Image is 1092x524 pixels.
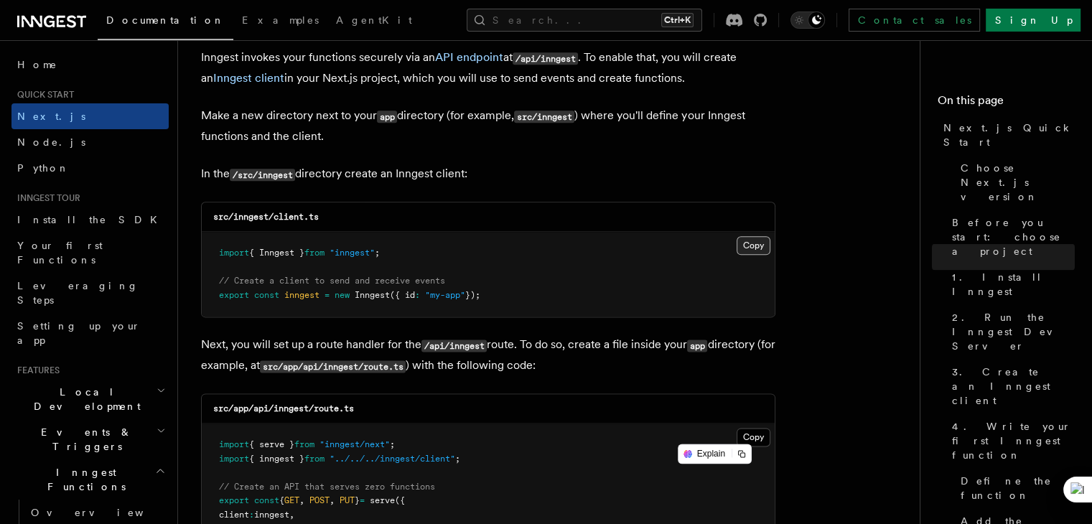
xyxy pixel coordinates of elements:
span: Next.js [17,111,85,122]
span: Local Development [11,385,157,413]
span: Examples [242,14,319,26]
a: 1. Install Inngest [946,264,1075,304]
code: src/app/api/inngest/route.ts [213,403,354,413]
span: Inngest Functions [11,465,155,494]
span: AgentKit [336,14,412,26]
span: { Inngest } [249,248,304,258]
a: Next.js Quick Start [938,115,1075,155]
span: const [254,290,279,300]
code: /api/inngest [421,340,487,352]
span: Features [11,365,60,376]
span: "../../../inngest/client" [330,454,455,464]
span: { [279,495,284,505]
a: Next.js [11,103,169,129]
span: from [304,454,325,464]
span: export [219,290,249,300]
span: new [335,290,350,300]
a: Sign Up [986,9,1081,32]
span: }); [465,290,480,300]
span: import [219,248,249,258]
span: "inngest/next" [319,439,390,449]
span: Events & Triggers [11,425,157,454]
span: POST [309,495,330,505]
span: 3. Create an Inngest client [952,365,1075,408]
span: Your first Functions [17,240,103,266]
span: PUT [340,495,355,505]
span: // Create an API that serves zero functions [219,482,435,492]
a: Contact sales [849,9,980,32]
a: 3. Create an Inngest client [946,359,1075,413]
span: = [360,495,365,505]
span: Python [17,162,70,174]
a: Define the function [955,468,1075,508]
span: Next.js Quick Start [943,121,1075,149]
span: "inngest" [330,248,375,258]
span: export [219,495,249,505]
span: Inngest [355,290,390,300]
a: Python [11,155,169,181]
a: AgentKit [327,4,421,39]
span: Documentation [106,14,225,26]
span: , [330,495,335,505]
span: : [249,510,254,520]
span: const [254,495,279,505]
span: "my-app" [425,290,465,300]
span: { inngest } [249,454,304,464]
code: /src/inngest [230,169,295,181]
span: inngest [284,290,319,300]
span: inngest [254,510,289,520]
span: Node.js [17,136,85,148]
span: { serve } [249,439,294,449]
code: app [687,340,707,352]
span: serve [370,495,395,505]
span: 2. Run the Inngest Dev Server [952,310,1075,353]
span: Leveraging Steps [17,280,139,306]
span: from [304,248,325,258]
span: Define the function [961,474,1075,502]
p: Make a new directory next to your directory (for example, ) where you'll define your Inngest func... [201,106,775,146]
span: from [294,439,314,449]
span: Install the SDK [17,214,166,225]
span: GET [284,495,299,505]
button: Copy [737,236,770,255]
button: Copy [737,428,770,446]
a: 4. Write your first Inngest function [946,413,1075,468]
span: ({ id [390,290,415,300]
span: Quick start [11,89,74,100]
code: /api/inngest [513,52,578,65]
span: Setting up your app [17,320,141,346]
h4: On this page [938,92,1075,115]
button: Search...Ctrl+K [467,9,702,32]
span: , [299,495,304,505]
span: Before you start: choose a project [952,215,1075,258]
a: Node.js [11,129,169,155]
span: client [219,510,249,520]
span: ; [455,454,460,464]
button: Local Development [11,379,169,419]
kbd: Ctrl+K [661,13,694,27]
span: Overview [31,507,179,518]
a: 2. Run the Inngest Dev Server [946,304,1075,359]
a: Setting up your app [11,313,169,353]
a: Examples [233,4,327,39]
code: src/inngest/client.ts [213,212,319,222]
code: src/inngest [514,111,574,123]
span: ({ [395,495,405,505]
code: src/app/api/inngest/route.ts [260,360,406,373]
span: = [325,290,330,300]
span: } [355,495,360,505]
a: Documentation [98,4,233,40]
span: 4. Write your first Inngest function [952,419,1075,462]
span: import [219,439,249,449]
p: Inngest invokes your functions securely via an at . To enable that, you will create an in your Ne... [201,47,775,88]
a: Inngest client [213,71,284,85]
a: Leveraging Steps [11,273,169,313]
button: Inngest Functions [11,459,169,500]
span: , [289,510,294,520]
a: Install the SDK [11,207,169,233]
p: In the directory create an Inngest client: [201,164,775,184]
span: : [415,290,420,300]
span: ; [375,248,380,258]
a: API endpoint [435,50,503,64]
button: Toggle dark mode [790,11,825,29]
